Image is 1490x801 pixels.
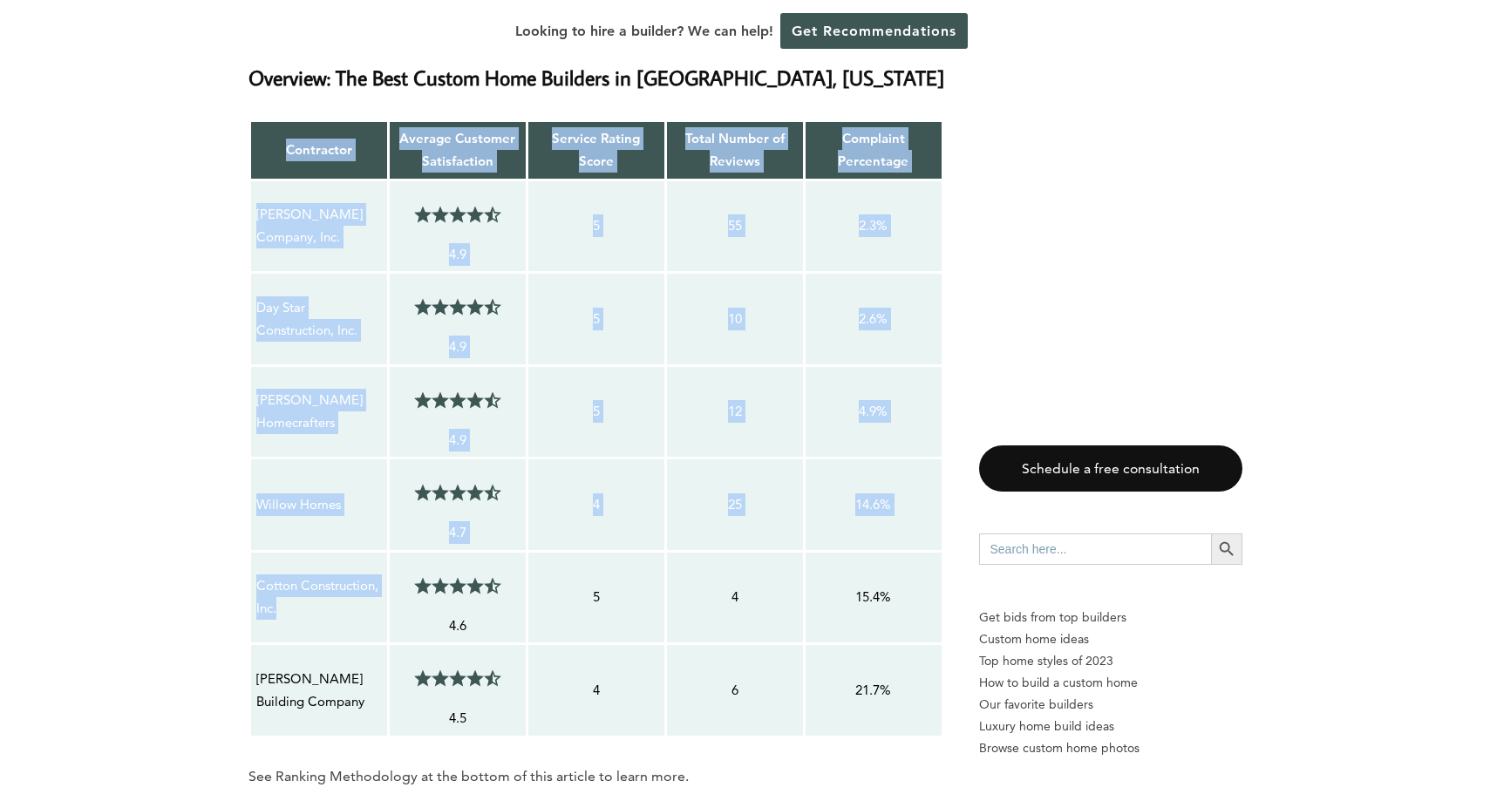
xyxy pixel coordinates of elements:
p: [PERSON_NAME] Company, Inc. [256,203,382,249]
p: [PERSON_NAME] Building Company [256,668,382,714]
p: Cotton Construction, Inc. [256,574,382,621]
strong: Overview: The Best Custom Home Builders in [GEOGRAPHIC_DATA], [US_STATE] [248,64,944,91]
strong: Complaint Percentage [838,130,908,169]
p: 4 [534,493,659,516]
p: See Ranking Methodology at the bottom of this article to learn more. [248,764,944,789]
p: 2.6% [811,308,936,330]
iframe: Drift Widget Chat Controller [1403,714,1469,780]
p: 21.7% [811,679,936,702]
p: 5 [534,214,659,237]
p: Willow Homes [256,493,382,516]
a: Top home styles of 2023 [979,650,1242,672]
p: 4 [672,586,798,608]
p: Day Star Construction, Inc. [256,296,382,343]
p: 15.4% [811,586,936,608]
a: Our favorite builders [979,694,1242,716]
p: 4.6 [395,614,520,637]
p: 5 [534,308,659,330]
p: 4.7 [395,521,520,544]
p: 2.3% [811,214,936,237]
p: 4.9 [395,243,520,266]
strong: Average Customer Satisfaction [399,130,515,169]
a: Browse custom home photos [979,737,1242,759]
p: 4.9% [811,400,936,423]
strong: Total Number of Reviews [685,130,785,169]
strong: Contractor [286,141,352,158]
p: 5 [534,400,659,423]
p: 12 [672,400,798,423]
strong: Service Rating Score [552,130,640,169]
p: 25 [672,493,798,516]
p: 6 [672,679,798,702]
svg: Search [1217,540,1236,559]
input: Search here... [979,533,1211,565]
a: Get Recommendations [780,13,968,49]
p: 55 [672,214,798,237]
p: 4 [534,679,659,702]
p: [PERSON_NAME] Homecrafters [256,389,382,435]
p: 4.5 [395,707,520,730]
p: 14.6% [811,493,936,516]
p: 4.9 [395,336,520,358]
a: Custom home ideas [979,628,1242,650]
p: 4.9 [395,429,520,451]
p: 5 [534,586,659,608]
a: Luxury home build ideas [979,716,1242,737]
a: How to build a custom home [979,672,1242,694]
p: Get bids from top builders [979,607,1242,628]
a: Schedule a free consultation [979,445,1242,492]
p: 10 [672,308,798,330]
